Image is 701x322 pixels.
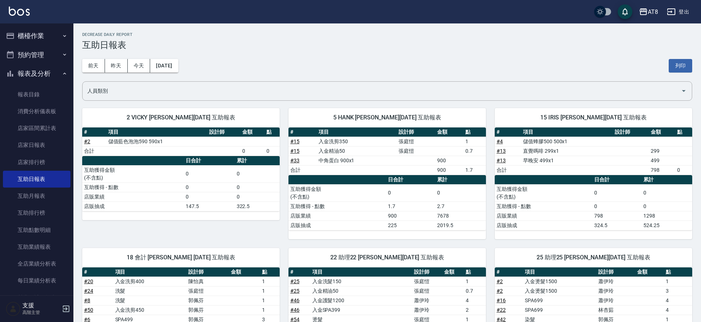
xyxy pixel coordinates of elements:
a: 互助業績報表 [3,238,70,255]
span: 2 VICKY [PERSON_NAME][DATE] 互助報表 [91,114,271,121]
td: SPA699 [523,296,596,305]
a: 互助排行榜 [3,204,70,221]
td: 入金護髮1200 [310,296,413,305]
div: AT8 [648,7,658,16]
th: 項目 [106,127,208,137]
button: 前天 [82,59,105,73]
td: 張庭愷 [186,286,229,296]
td: 225 [386,221,435,230]
td: 林杏茹 [596,305,635,315]
th: 點 [265,127,280,137]
td: 0 [675,165,692,175]
th: 項目 [310,267,413,277]
td: 1 [464,277,486,286]
td: 499 [649,156,675,165]
td: 324.5 [592,221,641,230]
td: 0 [184,192,235,201]
td: 1 [260,305,280,315]
td: 2019.5 [435,221,486,230]
a: 營業統計分析表 [3,289,70,306]
td: 中角蛋白 900x1 [317,156,397,165]
h5: 支援 [22,302,60,309]
th: 日合計 [386,175,435,185]
a: 互助日報表 [3,171,70,188]
th: 點 [464,127,486,137]
span: 18 會計 [PERSON_NAME] [DATE] 互助報表 [91,254,271,261]
td: 入金SPA399 [310,305,413,315]
td: 蕭伊玲 [412,296,442,305]
th: 點 [260,267,280,277]
td: 0 [386,184,435,201]
td: 798 [592,211,641,221]
h2: Decrease Daily Report [82,32,692,37]
button: 昨天 [105,59,128,73]
th: 項目 [521,127,613,137]
td: 2.7 [435,201,486,211]
td: 互助獲得 - 點數 [82,182,184,192]
td: 蕭伊玲 [596,277,635,286]
a: #25 [290,278,299,284]
td: 0.7 [464,146,486,156]
a: #46 [290,297,299,303]
a: #13 [497,148,506,154]
table: a dense table [82,156,280,211]
td: 0 [240,146,265,156]
a: #13 [497,158,506,163]
td: 入金精油50 [310,286,413,296]
button: 報表及分析 [3,64,70,83]
table: a dense table [288,127,486,175]
td: 蕭伊玲 [596,286,635,296]
td: 店販抽成 [495,221,592,230]
th: 金額 [649,127,675,137]
a: #33 [290,158,299,163]
th: 設計師 [397,127,435,137]
th: # [288,267,310,277]
th: # [82,127,106,137]
td: 4 [664,305,692,315]
table: a dense table [495,175,692,230]
th: 設計師 [613,127,649,137]
span: 22 助理22 [PERSON_NAME][DATE] 互助報表 [297,254,477,261]
td: 互助獲得金額 (不含點) [495,184,592,201]
a: #20 [84,278,93,284]
td: 儲值蜂膠500 500x1 [521,137,613,146]
th: 設計師 [596,267,635,277]
td: 1.7 [464,165,486,175]
a: 全店業績分析表 [3,255,70,272]
span: 25 助理25 [PERSON_NAME][DATE] 互助報表 [504,254,683,261]
td: 1 [664,277,692,286]
td: 0 [235,182,280,192]
td: 蕭伊玲 [412,305,442,315]
td: 早晚安 499x1 [521,156,613,165]
th: 點 [675,127,692,137]
table: a dense table [288,175,486,230]
a: 互助點數明細 [3,222,70,238]
td: 陳怡真 [186,277,229,286]
td: 入金洗髮150 [310,277,413,286]
th: # [495,267,523,277]
th: 項目 [317,127,397,137]
th: 累計 [235,156,280,166]
td: 店販業績 [288,211,386,221]
a: #22 [497,307,506,313]
a: #8 [84,297,90,303]
td: 合計 [82,146,106,156]
td: 0 [642,184,692,201]
button: [DATE] [150,59,178,73]
a: #2 [497,288,503,294]
td: 入金燙髮1500 [523,286,596,296]
td: 互助獲得 - 點數 [495,201,592,211]
td: 0 [184,165,235,182]
td: SPA699 [523,305,596,315]
th: 金額 [442,267,464,277]
a: #2 [84,138,90,144]
td: 郭佩芬 [186,305,229,315]
th: 金額 [240,127,265,137]
td: 互助獲得金額 (不含點) [288,184,386,201]
a: 報表目錄 [3,86,70,103]
a: #50 [84,307,93,313]
td: 張庭愷 [397,146,435,156]
td: 3 [664,286,692,296]
td: 直覺嗎啡 299x1 [521,146,613,156]
td: 900 [435,156,464,165]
